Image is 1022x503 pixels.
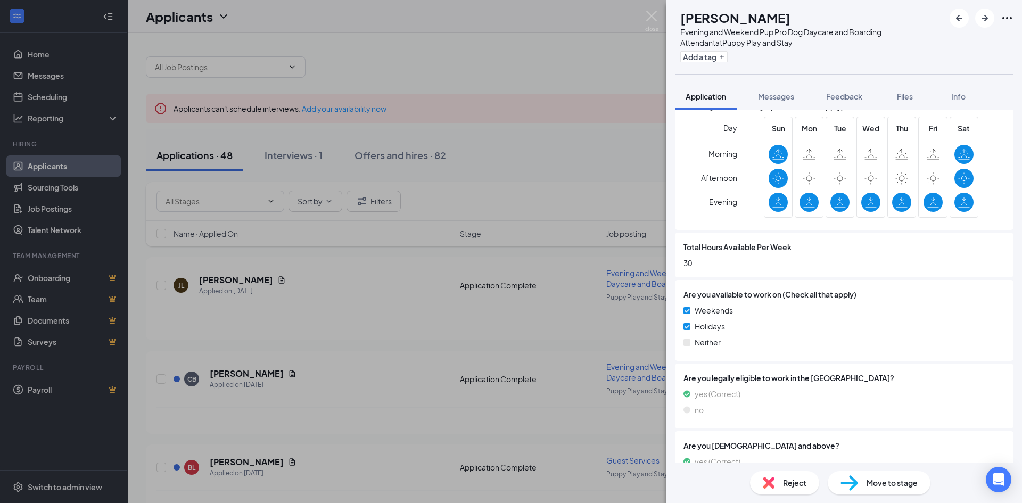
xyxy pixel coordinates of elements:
[695,388,740,400] span: yes (Correct)
[986,467,1011,492] div: Open Intercom Messenger
[709,192,737,211] span: Evening
[897,92,913,101] span: Files
[683,288,856,300] span: Are you available to work on (Check all that apply)
[861,122,880,134] span: Wed
[975,9,994,28] button: ArrowRight
[1001,12,1013,24] svg: Ellipses
[683,372,1005,384] span: Are you legally eligible to work in the [GEOGRAPHIC_DATA]?
[680,9,790,27] h1: [PERSON_NAME]
[954,122,974,134] span: Sat
[695,404,704,416] span: no
[695,456,740,467] span: yes (Correct)
[830,122,850,134] span: Tue
[695,304,733,316] span: Weekends
[826,92,862,101] span: Feedback
[683,257,1005,269] span: 30
[953,12,966,24] svg: ArrowLeftNew
[680,51,728,62] button: PlusAdd a tag
[683,440,1005,451] span: Are you [DEMOGRAPHIC_DATA] and above?
[719,54,725,60] svg: Plus
[723,122,737,134] span: Day
[892,122,911,134] span: Thu
[683,241,792,253] span: Total Hours Available Per Week
[800,122,819,134] span: Mon
[701,168,737,187] span: Afternoon
[708,144,737,163] span: Morning
[686,92,726,101] span: Application
[978,12,991,24] svg: ArrowRight
[783,477,806,489] span: Reject
[951,92,966,101] span: Info
[758,92,794,101] span: Messages
[695,336,721,348] span: Neither
[695,320,725,332] span: Holidays
[867,477,918,489] span: Move to stage
[769,122,788,134] span: Sun
[680,27,944,48] div: Evening and Weekend Pup Pro Dog Daycare and Boarding Attendant at Puppy Play and Stay
[950,9,969,28] button: ArrowLeftNew
[924,122,943,134] span: Fri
